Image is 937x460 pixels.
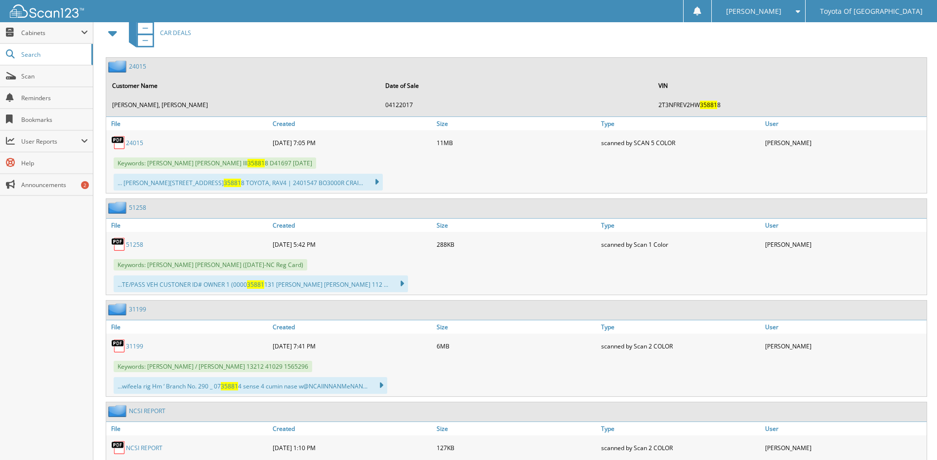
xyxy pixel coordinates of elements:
span: 35881 [224,179,241,187]
div: [DATE] 1:10 PM [270,438,434,458]
a: 51258 [126,240,143,249]
span: Announcements [21,181,88,189]
img: PDF.png [111,135,126,150]
a: User [763,219,927,232]
a: Size [434,320,598,334]
a: User [763,117,927,130]
a: 31199 [129,305,146,313]
span: Bookmarks [21,115,88,124]
span: User Reports [21,137,81,146]
a: Size [434,219,598,232]
span: Toyota Of [GEOGRAPHIC_DATA] [820,8,923,14]
a: NCSI REPORT [129,407,165,415]
th: Customer Name [107,76,379,96]
a: Type [599,219,763,232]
span: Scan [21,72,88,80]
td: [PERSON_NAME], [PERSON_NAME] [107,97,379,113]
span: 35881 [247,280,264,289]
div: ... [PERSON_NAME][STREET_ADDRESS] 8 TOYOTA, RAV4 | 2401547 BO3000R CRAI... [114,174,383,191]
a: Type [599,320,763,334]
div: ...wifeela rig Hm ‘ Branch No. 290 _ 07 4 sense 4 cumin nase w@NCAIINNANMeNAN... [114,377,387,394]
div: [DATE] 7:41 PM [270,336,434,356]
a: 24015 [126,139,143,147]
span: Cabinets [21,29,81,37]
img: scan123-logo-white.svg [10,4,84,18]
a: 51258 [129,203,146,212]
img: folder2.png [108,405,129,417]
span: Search [21,50,86,59]
div: [DATE] 7:05 PM [270,133,434,153]
a: 24015 [129,62,146,71]
div: [PERSON_NAME] [763,438,927,458]
div: 127KB [434,438,598,458]
span: 35881 [247,159,265,167]
div: 288KB [434,234,598,254]
img: PDF.png [111,440,126,455]
img: folder2.png [108,303,129,315]
span: Help [21,159,88,167]
div: 6MB [434,336,598,356]
a: Type [599,117,763,130]
a: User [763,422,927,435]
div: [PERSON_NAME] [763,336,927,356]
span: Keywords: [PERSON_NAME] [PERSON_NAME] III 8 D41697 [DATE] [114,157,316,169]
td: 04122017 [380,97,652,113]
img: PDF.png [111,237,126,252]
a: Created [270,320,434,334]
span: Reminders [21,94,88,102]
a: User [763,320,927,334]
a: File [106,320,270,334]
span: Keywords: [PERSON_NAME] / [PERSON_NAME] 13212 41029 1565296 [114,361,312,372]
div: scanned by Scan 2 COLOR [599,438,763,458]
div: scanned by Scan 1 Color [599,234,763,254]
a: File [106,219,270,232]
div: scanned by Scan 2 COLOR [599,336,763,356]
a: NCSI REPORT [126,444,163,452]
td: 2T3NFREV2HW 8 [653,97,926,113]
div: [DATE] 5:42 PM [270,234,434,254]
span: 35881 [700,101,717,109]
th: VIN [653,76,926,96]
a: File [106,422,270,435]
a: Type [599,422,763,435]
a: Created [270,219,434,232]
img: folder2.png [108,201,129,214]
span: Keywords: [PERSON_NAME] [PERSON_NAME] ([DATE]-NC Reg Card) [114,259,307,270]
a: Created [270,422,434,435]
span: [PERSON_NAME] [726,8,781,14]
div: ...TE/PASS VEH CUSTONER ID# OWNER 1 (0000 131 [PERSON_NAME] [PERSON_NAME] 112 ... [114,275,408,292]
div: 11MB [434,133,598,153]
a: CAR DEALS [123,13,191,52]
a: 31199 [126,342,143,350]
th: Date of Sale [380,76,652,96]
div: [PERSON_NAME] [763,234,927,254]
img: PDF.png [111,339,126,353]
span: CAR DEALS [160,29,191,37]
div: [PERSON_NAME] [763,133,927,153]
div: scanned by SCAN 5 COLOR [599,133,763,153]
span: 35881 [221,382,238,390]
a: Created [270,117,434,130]
a: File [106,117,270,130]
a: Size [434,422,598,435]
a: Size [434,117,598,130]
img: folder2.png [108,60,129,73]
div: 2 [81,181,89,189]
